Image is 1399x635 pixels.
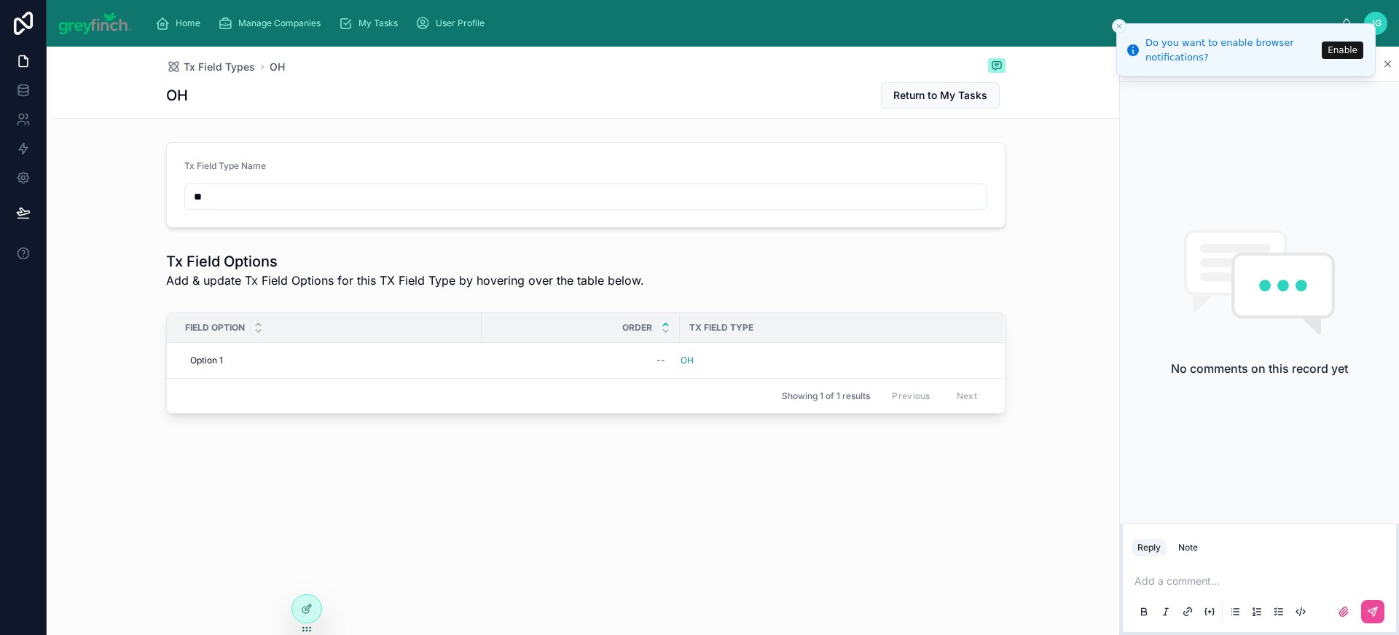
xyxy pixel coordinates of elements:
a: Option 1 [184,349,473,372]
span: Tx Field Types [184,60,255,74]
img: App logo [58,12,132,35]
span: Option 1 [190,355,223,366]
a: Home [151,10,211,36]
h1: OH [166,85,188,106]
a: OH [681,355,694,366]
a: Tx Field Types [166,60,255,74]
a: User Profile [411,10,495,36]
button: Note [1172,539,1204,556]
span: Showing 1 of 1 results [782,390,870,402]
button: Reply [1132,539,1167,556]
span: My Tasks [358,17,398,29]
span: Order [622,322,652,334]
h2: No comments on this record yet [1171,360,1348,377]
div: -- [657,355,665,366]
div: Note [1178,542,1198,553]
span: User Profile [436,17,485,29]
a: My Tasks [334,10,408,36]
span: Home [176,17,200,29]
button: Enable [1322,42,1363,59]
button: Close toast [1112,19,1126,33]
span: JG [1370,17,1382,29]
span: Tx Field Type [689,322,753,334]
a: Manage Companies [213,10,331,36]
span: Return to My Tasks [893,88,987,103]
button: Return to My Tasks [881,82,1000,109]
a: OH [270,60,285,74]
h1: Tx Field Options [166,251,644,272]
span: Add & update Tx Field Options for this TX Field Type by hovering over the table below. [166,272,644,289]
span: Manage Companies [238,17,321,29]
span: Tx Field Type Name [184,160,266,171]
a: OH [681,355,986,366]
div: scrollable content [144,7,1341,39]
div: Do you want to enable browser notifications? [1145,36,1317,64]
span: Field Option [185,322,245,334]
a: -- [490,349,671,372]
